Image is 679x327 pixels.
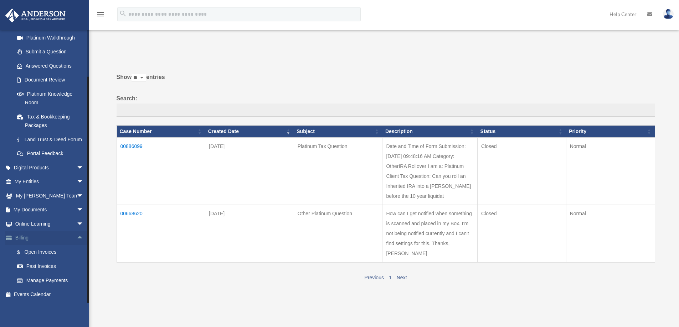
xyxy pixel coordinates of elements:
td: Date and Time of Form Submission: [DATE] 09:48:16 AM Category: OtherIRA Rollover I am a: Platinum... [382,137,478,205]
select: Showentries [132,74,146,82]
a: Land Trust & Deed Forum [10,132,91,147]
img: Anderson Advisors Platinum Portal [3,9,68,22]
td: [DATE] [205,137,294,205]
a: Previous [364,275,384,280]
td: Platinum Tax Question [294,137,382,205]
a: Events Calendar [5,288,94,302]
label: Show entries [117,72,655,89]
td: Closed [478,137,566,205]
td: Other Platinum Question [294,205,382,262]
th: Subject: activate to sort column ascending [294,126,382,138]
label: Search: [117,94,655,117]
input: Search: [117,104,655,117]
span: arrow_drop_down [77,189,91,203]
a: Document Review [10,73,91,87]
a: Portal Feedback [10,147,91,161]
a: 1 [389,275,392,280]
th: Priority: activate to sort column ascending [566,126,655,138]
a: Billingarrow_drop_up [5,231,94,245]
td: 00886099 [117,137,205,205]
a: Platinum Knowledge Room [10,87,91,110]
img: User Pic [663,9,674,19]
td: 00668620 [117,205,205,262]
th: Case Number: activate to sort column ascending [117,126,205,138]
a: Platinum Walkthrough [10,31,91,45]
span: $ [21,248,25,257]
a: Tax & Bookkeeping Packages [10,110,91,132]
th: Status: activate to sort column ascending [478,126,566,138]
td: How can I get notified when something is scanned and placed in my Box. I'm not being notified cur... [382,205,478,262]
td: [DATE] [205,205,294,262]
span: arrow_drop_up [77,231,91,246]
th: Description: activate to sort column ascending [382,126,478,138]
a: My [PERSON_NAME] Teamarrow_drop_down [5,189,94,203]
i: search [119,10,127,17]
a: $Open Invoices [10,245,94,259]
a: Manage Payments [10,273,94,288]
a: My Documentsarrow_drop_down [5,203,94,217]
a: Online Learningarrow_drop_down [5,217,94,231]
a: Next [397,275,407,280]
a: Past Invoices [10,259,94,274]
span: arrow_drop_down [77,160,91,175]
th: Created Date: activate to sort column ascending [205,126,294,138]
a: My Entitiesarrow_drop_down [5,175,94,189]
a: Submit a Question [10,45,91,59]
span: arrow_drop_down [77,203,91,217]
a: menu [96,12,105,19]
td: Normal [566,205,655,262]
a: Digital Productsarrow_drop_down [5,160,94,175]
td: Closed [478,205,566,262]
span: arrow_drop_down [77,217,91,231]
a: Answered Questions [10,59,87,73]
td: Normal [566,137,655,205]
i: menu [96,10,105,19]
span: arrow_drop_down [77,175,91,189]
